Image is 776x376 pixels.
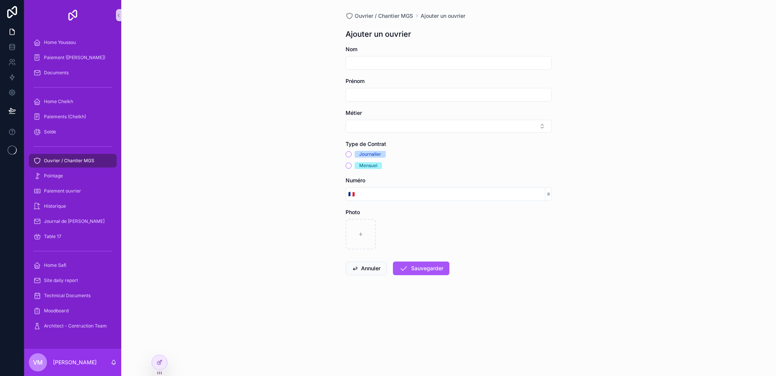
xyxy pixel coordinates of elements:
[44,114,86,120] span: Paiements (Cheikh)
[346,12,413,20] a: Ouvrier / Chantier MGS
[29,154,117,168] a: Ouvrier / Chantier MGS
[67,9,79,21] img: App logo
[346,141,386,147] span: Type de Contrat
[346,78,365,84] span: Prénom
[44,99,73,105] span: Home Cheikh
[44,277,78,284] span: Site daily report
[346,209,360,215] span: Photo
[29,304,117,318] a: Moodboard
[29,95,117,108] a: Home Cheikh
[29,51,117,64] a: Paiement ([PERSON_NAME])
[44,39,76,45] span: Home Youssou
[29,184,117,198] a: Paiement ouvrier
[44,293,91,299] span: Technical Documents
[346,110,362,116] span: Métier
[346,177,365,183] span: Numéro
[44,158,94,164] span: Ouvrier / Chantier MGS
[29,36,117,49] a: Home Youssou
[348,190,355,198] span: 🇫🇷
[44,233,61,240] span: Table 17
[29,319,117,333] a: Architect - Contruction Team
[44,129,56,135] span: Solde
[359,162,377,169] div: Mensuel
[29,169,117,183] a: Pointage
[421,12,465,20] a: Ajouter un ouvrier
[53,359,97,366] p: [PERSON_NAME]
[44,308,69,314] span: Moodboard
[346,262,387,275] button: Annuler
[359,151,381,158] div: Journalier
[44,262,66,268] span: Home Safi
[29,215,117,228] a: Journal de [PERSON_NAME]
[44,173,63,179] span: Pointage
[33,358,43,367] span: VM
[29,110,117,124] a: Paiements (Cheikh)
[355,12,413,20] span: Ouvrier / Chantier MGS
[393,262,449,275] button: Sauvegarder
[44,70,69,76] span: Documents
[29,258,117,272] a: Home Safi
[29,199,117,213] a: Historique
[44,203,66,209] span: Historique
[29,289,117,302] a: Technical Documents
[44,188,81,194] span: Paiement ouvrier
[29,230,117,243] a: Table 17
[29,125,117,139] a: Solde
[346,46,357,52] span: Nom
[346,29,411,39] h1: Ajouter un ouvrier
[24,30,121,343] div: scrollable content
[29,66,117,80] a: Documents
[44,218,105,224] span: Journal de [PERSON_NAME]
[346,187,357,201] button: Select Button
[44,323,107,329] span: Architect - Contruction Team
[346,120,552,133] button: Select Button
[29,274,117,287] a: Site daily report
[44,55,105,61] span: Paiement ([PERSON_NAME])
